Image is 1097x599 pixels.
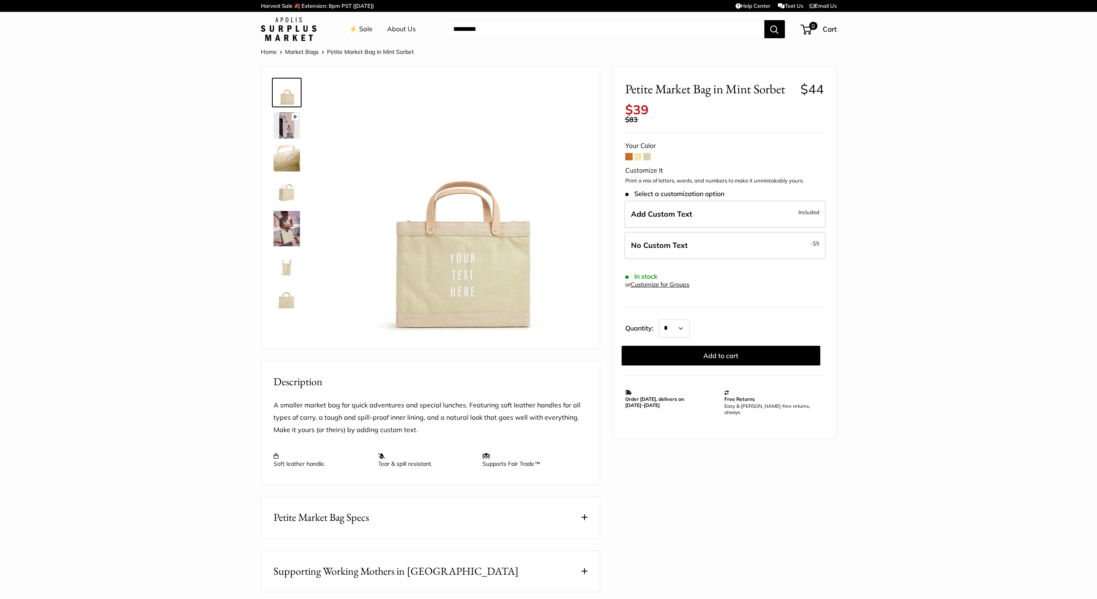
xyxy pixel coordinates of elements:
a: Petite Market Bag in Mint Sorbet [272,209,302,248]
p: Soft leather handle. [274,453,370,467]
button: Supporting Working Mothers in [GEOGRAPHIC_DATA] [261,551,600,592]
span: In stock [625,273,658,280]
span: Supporting Working Mothers in [GEOGRAPHIC_DATA] [274,563,519,579]
button: Add to cart [622,346,820,365]
a: description_Seal of authenticity printed on the backside of every bag. [272,284,302,314]
img: Apolis: Surplus Market [261,17,316,41]
label: Leave Blank [624,232,826,259]
a: Email Us [809,2,837,9]
a: Petite Market Bag in Mint Sorbet [272,111,302,140]
a: Petite Market Bag in Mint Sorbet [272,251,302,281]
a: Petite Market Bag in Mint Sorbet [272,317,302,347]
span: Add Custom Text [631,209,692,219]
a: 0 Cart [801,23,837,36]
a: Petite Market Bag in Mint Sorbet [272,176,302,206]
span: $44 [800,81,824,97]
label: Add Custom Text [624,201,826,228]
a: Text Us [778,2,803,9]
span: Included [798,207,819,217]
a: About Us [387,23,416,35]
span: Petite Market Bag Specs [274,509,369,525]
span: Petite Market Bag in Mint Sorbet [327,48,414,56]
div: Customize It [625,164,824,177]
p: Tear & spill resistant. [378,453,474,467]
input: Search... [447,20,764,38]
span: Cart [823,25,837,33]
strong: Free Returns [724,396,755,402]
span: 0 [809,22,817,30]
a: Market Bags [285,48,319,56]
p: Supports Fair Trade™ [482,453,579,467]
a: Petite Market Bag in Mint Sorbet [272,143,302,173]
img: Petite Market Bag in Mint Sorbet [274,211,300,246]
span: $83 [625,115,638,124]
img: Petite Market Bag in Mint Sorbet [274,145,300,171]
strong: Order [DATE], delivers on [DATE]–[DATE] [625,396,684,408]
img: Petite Market Bag in Mint Sorbet [274,112,300,139]
span: $5 [813,240,819,247]
a: ⚡️ Sale [349,23,373,35]
a: Customize for Groups [631,281,689,288]
button: Petite Market Bag Specs [261,497,600,538]
span: - [810,238,819,248]
div: or [625,279,689,290]
nav: Breadcrumb [261,46,414,57]
span: Petite Market Bag in Mint Sorbet [625,81,794,97]
p: A smaller market bag for quick adventures and special lunches. Featuring soft leather handles for... [274,399,587,436]
p: Print a mix of letters, words, and numbers to make it unmistakably yours. [625,177,824,185]
img: Petite Market Bag in Mint Sorbet [274,79,300,106]
h2: Description [274,374,587,390]
img: description_Seal of authenticity printed on the backside of every bag. [274,286,300,312]
a: Home [261,48,277,56]
span: $39 [625,102,649,118]
span: No Custom Text [631,241,688,250]
img: Petite Market Bag in Mint Sorbet [274,319,300,345]
div: Your Color [625,140,824,152]
img: Petite Market Bag in Mint Sorbet [274,253,300,279]
img: Petite Market Bag in Mint Sorbet [274,178,300,204]
span: Select a customization option [625,190,724,198]
a: Petite Market Bag in Mint Sorbet [272,78,302,107]
img: Petite Market Bag in Mint Sorbet [327,79,587,340]
button: Search [764,20,785,38]
a: Help Center [735,2,770,9]
label: Quantity: [625,317,659,338]
p: Easy & [PERSON_NAME]-free returns, always [724,403,820,415]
